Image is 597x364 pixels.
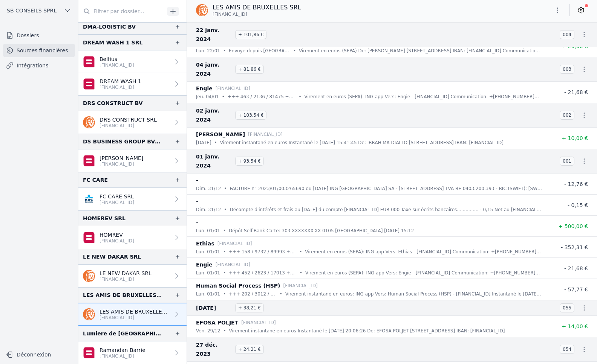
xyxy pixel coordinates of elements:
[280,290,282,298] div: •
[196,218,198,227] p: -
[99,193,134,200] p: FC CARE SRL
[83,270,95,282] img: ing.png
[568,202,588,208] span: - 0,15 €
[196,139,211,146] p: [DATE]
[213,11,247,17] span: [FINANCIAL_ID]
[196,260,213,269] p: Engie
[224,185,227,192] div: •
[99,78,141,85] p: DREAM WASH 1
[235,157,264,166] span: + 93,54 €
[229,248,296,256] p: +++ 158 / 9732 / 89993 +++
[83,214,126,223] div: HOMEREV SRL
[213,3,301,12] p: LES AMIS DE BRUXELLES SRL
[305,93,543,101] p: Virement en euros (SEPA): ING app Vers: Engie - [FINANCIAL_ID] Communication: +[PHONE_NUMBER]+++
[564,286,588,292] span: - 57,77 €
[99,346,145,354] p: Ramandan Barrie
[83,231,95,244] img: belfius.png
[223,290,226,298] div: •
[196,303,232,312] span: [DATE]
[196,197,198,206] p: -
[78,149,187,172] a: [PERSON_NAME] [FINANCIAL_ID]
[99,123,157,129] p: [FINANCIAL_ID]
[83,78,95,90] img: belfius.png
[196,84,213,93] p: Engie
[196,60,232,78] span: 04 janv. 2024
[99,62,134,68] p: [FINANCIAL_ID]
[196,227,220,235] p: lun. 01/01
[99,55,134,63] p: Belfius
[224,206,227,213] div: •
[558,223,588,229] span: + 500,00 €
[561,244,588,250] span: - 352,31 €
[83,193,95,205] img: KBC_BRUSSELS_KREDBEBB.png
[229,327,505,335] p: Virement instantané en euros Instantané le [DATE] 20:06:26 De: EFOSA POLJET [STREET_ADDRESS] IBAN...
[196,239,214,248] p: Ethias
[299,47,543,55] p: Virement en euros (SEPA) De: [PERSON_NAME] [STREET_ADDRESS] IBAN: [FINANCIAL_ID] Communication : ...
[83,252,141,261] div: LE NEW DAKAR SRL
[196,327,220,335] p: ven. 29/12
[285,290,543,298] p: Virement instantané en euros: ING app Vers: Human Social Process (HSP) - [FINANCIAL_ID] Instantan...
[196,281,280,290] p: Human Social Process (HSP)
[196,106,232,124] span: 02 janv. 2024
[229,47,290,55] p: Envoye depuis [GEOGRAPHIC_DATA]
[196,185,221,192] p: dim. 31/12
[216,85,250,92] p: [FINANCIAL_ID]
[299,248,302,256] div: •
[196,4,208,16] img: ing.png
[564,181,588,187] span: - 12,76 €
[235,65,264,74] span: + 81,86 €
[196,206,221,213] p: dim. 31/12
[83,347,95,359] img: belfius-1.png
[99,276,152,282] p: [FINANCIAL_ID]
[78,50,187,73] a: Belfius [FINANCIAL_ID]
[560,157,574,166] span: 001
[305,248,543,256] p: Virement en euros (SEPA): ING app Vers: Ethias - [FINANCIAL_ID] Communication: +[PHONE_NUMBER]+++
[3,349,75,361] button: Déconnexion
[83,22,136,31] div: DMA-LOGISTIC BV
[83,155,95,167] img: belfius-1.png
[99,353,145,359] p: [FINANCIAL_ID]
[3,44,75,57] a: Sources financières
[99,308,170,315] p: LES AMIS DE BRUXELLES SRL
[196,47,220,55] p: lun. 22/01
[99,238,134,244] p: [FINANCIAL_ID]
[196,248,220,256] p: lun. 01/01
[229,290,277,298] p: +++ 202 / 3012 / 07355 +++
[196,26,232,44] span: 22 janv. 2024
[235,303,264,312] span: + 38,21 €
[78,265,187,287] a: LE NEW DAKAR SRL [FINANCIAL_ID]
[3,59,75,72] a: Intégrations
[230,206,543,213] p: Décompte d'intérêts et frais au [DATE] du compte [FINANCIAL_ID] EUR 000 Taxe sur écrits bancaires...
[228,93,296,101] p: +++ 463 / 2136 / 81475 +++
[560,30,574,39] span: 004
[216,261,250,268] p: [FINANCIAL_ID]
[7,7,57,14] span: SB CONSEILS SPRL
[196,269,220,277] p: lun. 01/01
[562,135,588,141] span: + 10,00 €
[83,99,143,108] div: DRS CONSTRUCT BV
[223,227,226,235] div: •
[83,116,95,128] img: ing.png
[229,269,297,277] p: +++ 452 / 2623 / 17013 +++
[564,265,588,271] span: - 21,68 €
[220,139,504,146] p: Virement instantané en euros Instantané le [DATE] 15:41:45 De: IBRAHIMA DIALLO [STREET_ADDRESS] I...
[99,315,170,321] p: [FINANCIAL_ID]
[99,161,143,167] p: [FINANCIAL_ID]
[83,291,162,300] div: LES AMIS DE BRUXELLES SRL
[78,111,187,134] a: DRS CONSTRUCT SRL [FINANCIAL_ID]
[3,5,75,17] button: SB CONSEILS SPRL
[298,93,301,101] div: •
[305,269,543,277] p: Virement en euros (SEPA): ING app Vers: Engie - [FINANCIAL_ID] Communication: +[PHONE_NUMBER]+++
[99,200,134,206] p: [FINANCIAL_ID]
[83,308,95,320] img: ing.png
[560,65,574,74] span: 003
[196,93,219,101] p: jeu. 04/01
[196,290,220,298] p: lun. 01/01
[99,270,152,277] p: LE NEW DAKAR SRL
[78,226,187,249] a: HOMREV [FINANCIAL_ID]
[83,56,95,68] img: belfius.png
[196,152,232,170] span: 01 janv. 2024
[300,269,302,277] div: •
[293,47,296,55] div: •
[78,188,187,210] a: FC CARE SRL [FINANCIAL_ID]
